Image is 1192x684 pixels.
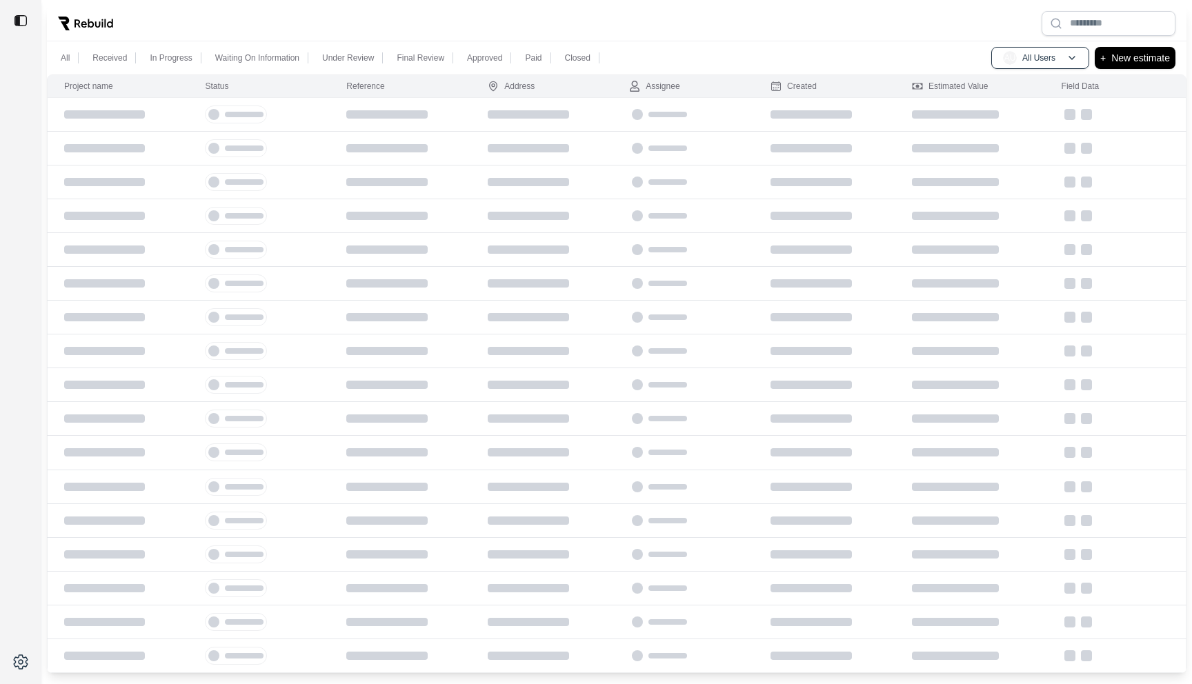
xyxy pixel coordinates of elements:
p: Paid [525,52,542,63]
button: +New estimate [1095,47,1175,69]
div: Estimated Value [912,81,989,92]
div: Field Data [1062,81,1100,92]
p: All [61,52,70,63]
p: + [1100,50,1106,66]
div: Reference [346,81,384,92]
p: Received [92,52,127,63]
p: Approved [467,52,502,63]
img: Rebuild [58,17,113,30]
div: Project name [64,81,113,92]
button: AUAll Users [991,47,1089,69]
p: All Users [1022,52,1055,63]
span: AU [1003,51,1017,65]
p: New estimate [1111,50,1170,66]
div: Assignee [629,81,679,92]
img: toggle sidebar [14,14,28,28]
div: Status [205,81,228,92]
p: In Progress [150,52,192,63]
div: Address [488,81,535,92]
p: Under Review [322,52,374,63]
p: Closed [565,52,590,63]
div: Created [771,81,817,92]
p: Waiting On Information [215,52,299,63]
p: Final Review [397,52,444,63]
